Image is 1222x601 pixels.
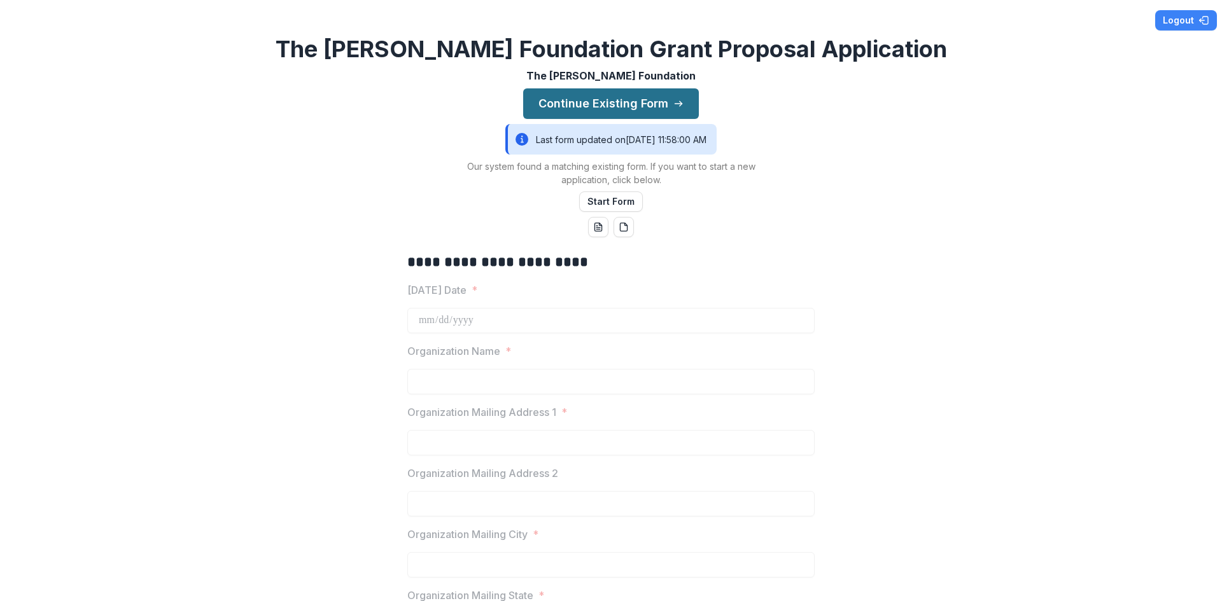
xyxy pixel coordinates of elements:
div: Last form updated on [DATE] 11:58:00 AM [505,124,717,155]
p: Organization Mailing Address 2 [407,466,558,481]
button: Start Form [579,191,643,212]
p: [DATE] Date [407,282,467,298]
button: word-download [588,217,608,237]
h2: The [PERSON_NAME] Foundation Grant Proposal Application [276,36,947,63]
p: Organization Mailing City [407,527,528,542]
button: Continue Existing Form [523,88,699,119]
button: pdf-download [614,217,634,237]
p: The [PERSON_NAME] Foundation [526,68,696,83]
p: Organization Mailing Address 1 [407,404,556,420]
button: Logout [1155,10,1217,31]
p: Our system found a matching existing form. If you want to start a new application, click below. [452,160,770,186]
p: Organization Name [407,343,500,359]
